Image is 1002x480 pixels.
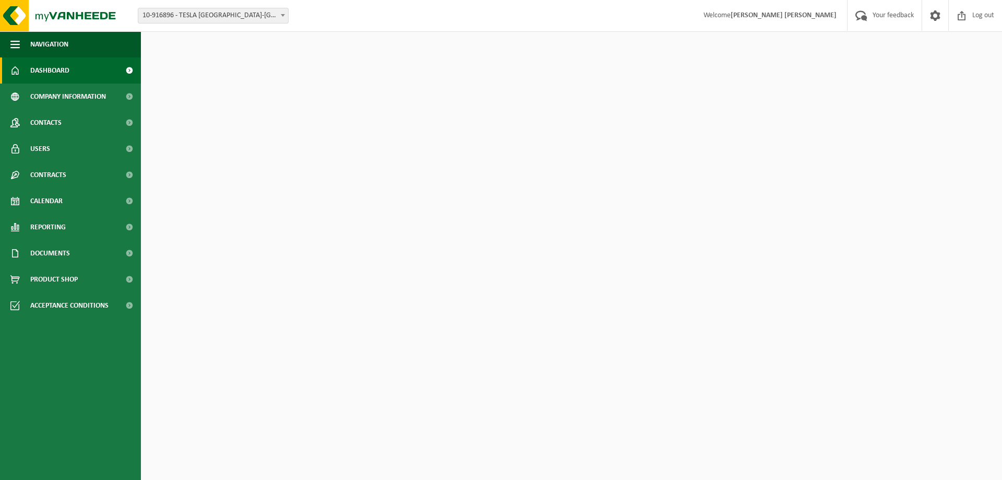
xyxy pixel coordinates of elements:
span: Company information [30,84,106,110]
span: 10-916896 - TESLA BELGIUM-LIEGE - AWANS [138,8,288,23]
span: Navigation [30,31,68,57]
span: Acceptance conditions [30,292,109,319]
span: Dashboard [30,57,69,84]
span: Documents [30,240,70,266]
span: Product Shop [30,266,78,292]
span: Contracts [30,162,66,188]
strong: [PERSON_NAME] [PERSON_NAME] [731,11,837,19]
span: 10-916896 - TESLA BELGIUM-LIEGE - AWANS [138,8,289,24]
span: Contacts [30,110,62,136]
span: Reporting [30,214,66,240]
span: Calendar [30,188,63,214]
span: Users [30,136,50,162]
